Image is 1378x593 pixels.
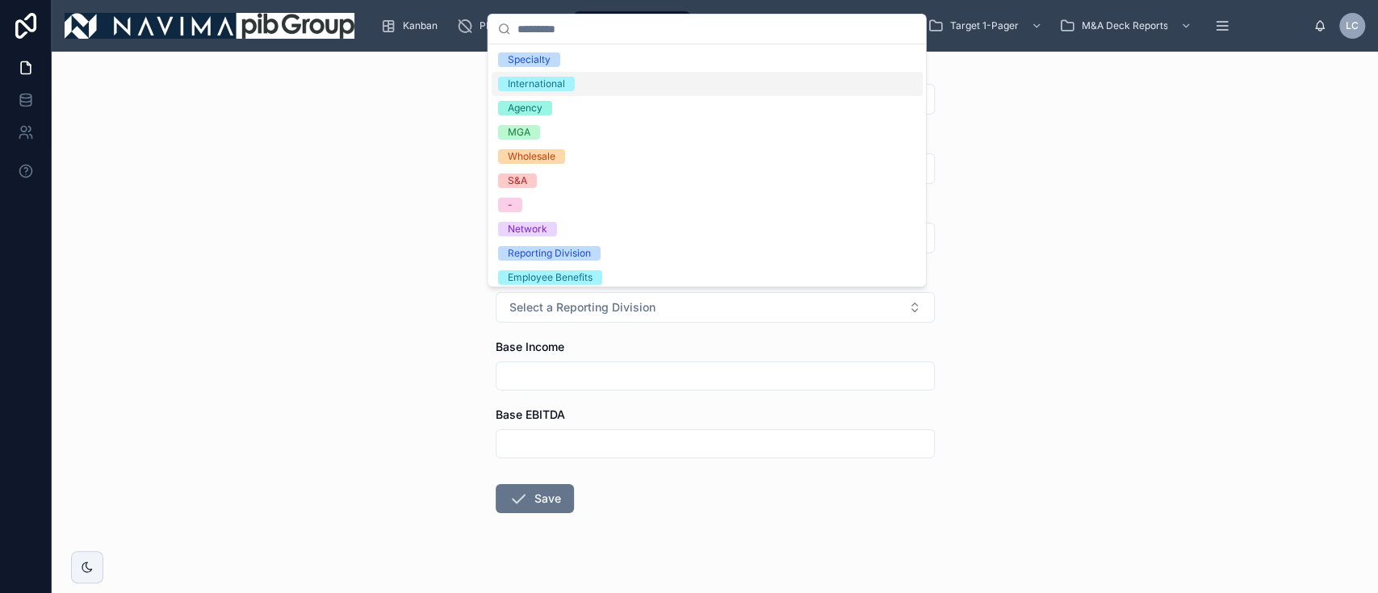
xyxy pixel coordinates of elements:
[508,270,593,285] div: Employee Benefits
[922,11,1050,40] a: Target 1-Pager
[949,19,1018,32] span: Target 1-Pager
[508,173,527,188] div: S&A
[509,299,655,315] span: Select a Reporting Division
[508,101,542,115] div: Agency
[496,340,564,353] span: Base Income
[496,407,565,421] span: Base EBITDA
[496,484,574,513] button: Save
[1053,11,1200,40] a: M&A Deck Reports
[573,11,691,40] a: Active Live Deals
[480,19,559,32] span: PIB Data Cleanse
[367,8,1313,44] div: scrollable content
[508,149,555,164] div: Wholesale
[508,198,513,212] div: -
[488,44,926,286] div: Suggestions
[508,246,591,261] div: Reporting Division
[375,11,449,40] a: Kanban
[825,11,919,40] a: Full Pipeline
[508,125,530,140] div: MGA
[508,52,551,67] div: Specialty
[508,77,565,91] div: International
[1081,19,1167,32] span: M&A Deck Reports
[403,19,438,32] span: Kanban
[65,13,354,39] img: App logo
[694,11,822,40] a: Full Pipeline (TEST)
[1346,19,1359,32] span: LC
[508,222,547,236] div: Network
[496,292,935,323] button: Select Button
[452,11,570,40] a: PIB Data Cleanse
